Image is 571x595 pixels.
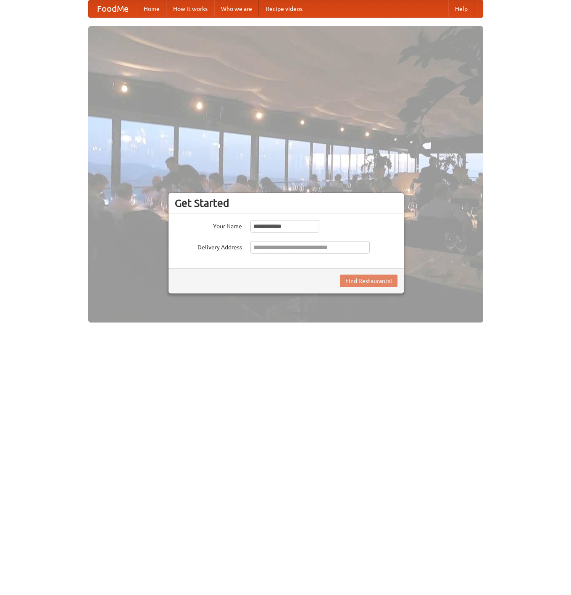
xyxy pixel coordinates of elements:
[175,220,242,230] label: Your Name
[214,0,259,17] a: Who we are
[259,0,309,17] a: Recipe videos
[340,275,397,287] button: Find Restaurants!
[175,241,242,251] label: Delivery Address
[448,0,474,17] a: Help
[137,0,166,17] a: Home
[89,0,137,17] a: FoodMe
[166,0,214,17] a: How it works
[175,197,397,209] h3: Get Started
